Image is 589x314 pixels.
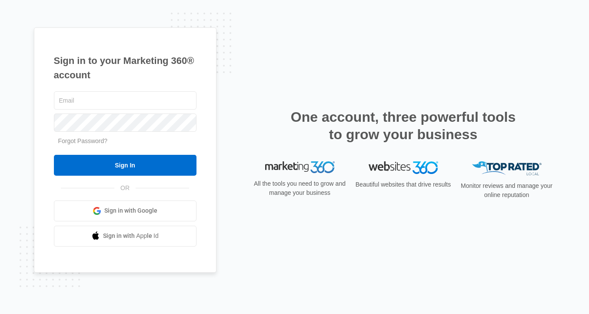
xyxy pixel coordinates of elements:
[355,180,452,189] p: Beautiful websites that drive results
[58,137,108,144] a: Forgot Password?
[458,181,556,200] p: Monitor reviews and manage your online reputation
[265,161,335,174] img: Marketing 360
[369,161,438,174] img: Websites 360
[54,53,196,82] h1: Sign in to your Marketing 360® account
[54,155,196,176] input: Sign In
[103,231,159,241] span: Sign in with Apple Id
[104,206,157,215] span: Sign in with Google
[288,108,519,143] h2: One account, three powerful tools to grow your business
[114,184,136,193] span: OR
[54,226,196,247] a: Sign in with Apple Id
[54,200,196,221] a: Sign in with Google
[251,179,349,197] p: All the tools you need to grow and manage your business
[54,91,196,110] input: Email
[472,161,542,176] img: Top Rated Local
